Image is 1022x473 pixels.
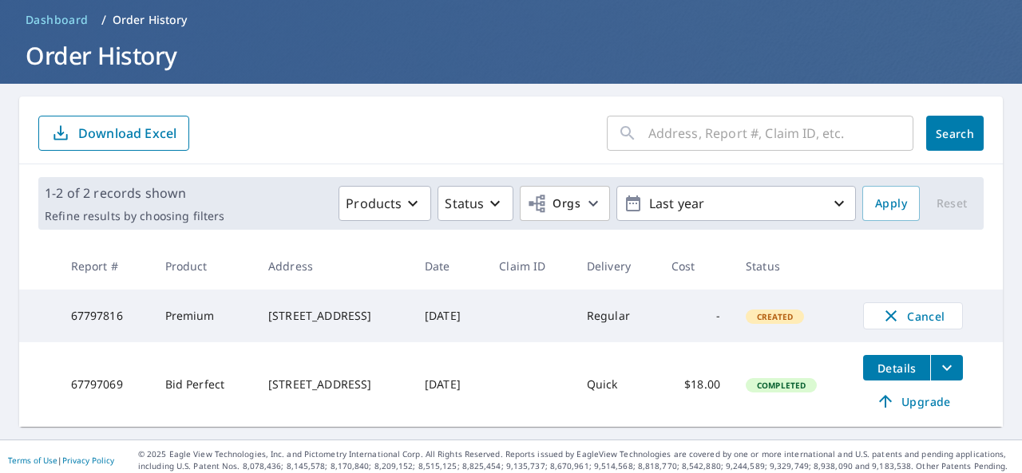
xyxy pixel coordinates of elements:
button: Cancel [863,302,963,329]
button: Products [339,186,431,221]
p: Download Excel [78,124,176,142]
a: Privacy Policy [62,455,114,466]
input: Address, Report #, Claim ID, etc. [648,111,913,156]
td: Bid Perfect [153,342,255,427]
td: [DATE] [412,342,486,427]
div: [STREET_ADDRESS] [268,308,399,324]
span: Created [747,311,802,322]
td: 67797069 [58,342,153,427]
h1: Order History [19,39,1003,72]
td: [DATE] [412,290,486,342]
td: Quick [574,342,659,427]
button: detailsBtn-67797069 [863,355,930,380]
a: Dashboard [19,7,95,33]
span: Dashboard [26,12,89,28]
a: Upgrade [863,388,963,414]
p: Products [346,194,402,213]
td: Premium [153,290,255,342]
th: Report # [58,242,153,290]
p: Order History [113,12,188,28]
p: Refine results by choosing filters [45,209,224,223]
button: Orgs [520,186,610,221]
p: Status [445,194,484,213]
th: Date [412,242,486,290]
p: 1-2 of 2 records shown [45,183,224,203]
th: Cost [659,242,733,290]
p: © 2025 Eagle View Technologies, Inc. and Pictometry International Corp. All Rights Reserved. Repo... [138,448,1014,472]
button: Last year [616,186,856,221]
span: Completed [747,380,815,391]
span: Cancel [880,306,946,325]
td: $18.00 [659,342,733,427]
th: Product [153,242,255,290]
a: Terms of Use [8,455,57,466]
th: Delivery [574,242,659,290]
button: Download Excel [38,116,189,151]
span: Upgrade [873,392,953,411]
button: Search [926,116,984,151]
span: Search [939,126,971,141]
p: | [8,455,114,465]
td: - [659,290,733,342]
button: filesDropdownBtn-67797069 [930,355,963,380]
li: / [101,10,106,30]
th: Status [733,242,850,290]
nav: breadcrumb [19,7,1003,33]
th: Address [255,242,412,290]
div: [STREET_ADDRESS] [268,376,399,392]
th: Claim ID [486,242,574,290]
span: Apply [875,194,907,214]
button: Apply [862,186,920,221]
td: Regular [574,290,659,342]
span: Details [873,361,921,376]
p: Last year [643,190,830,218]
button: Status [438,186,513,221]
td: 67797816 [58,290,153,342]
span: Orgs [527,194,580,214]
